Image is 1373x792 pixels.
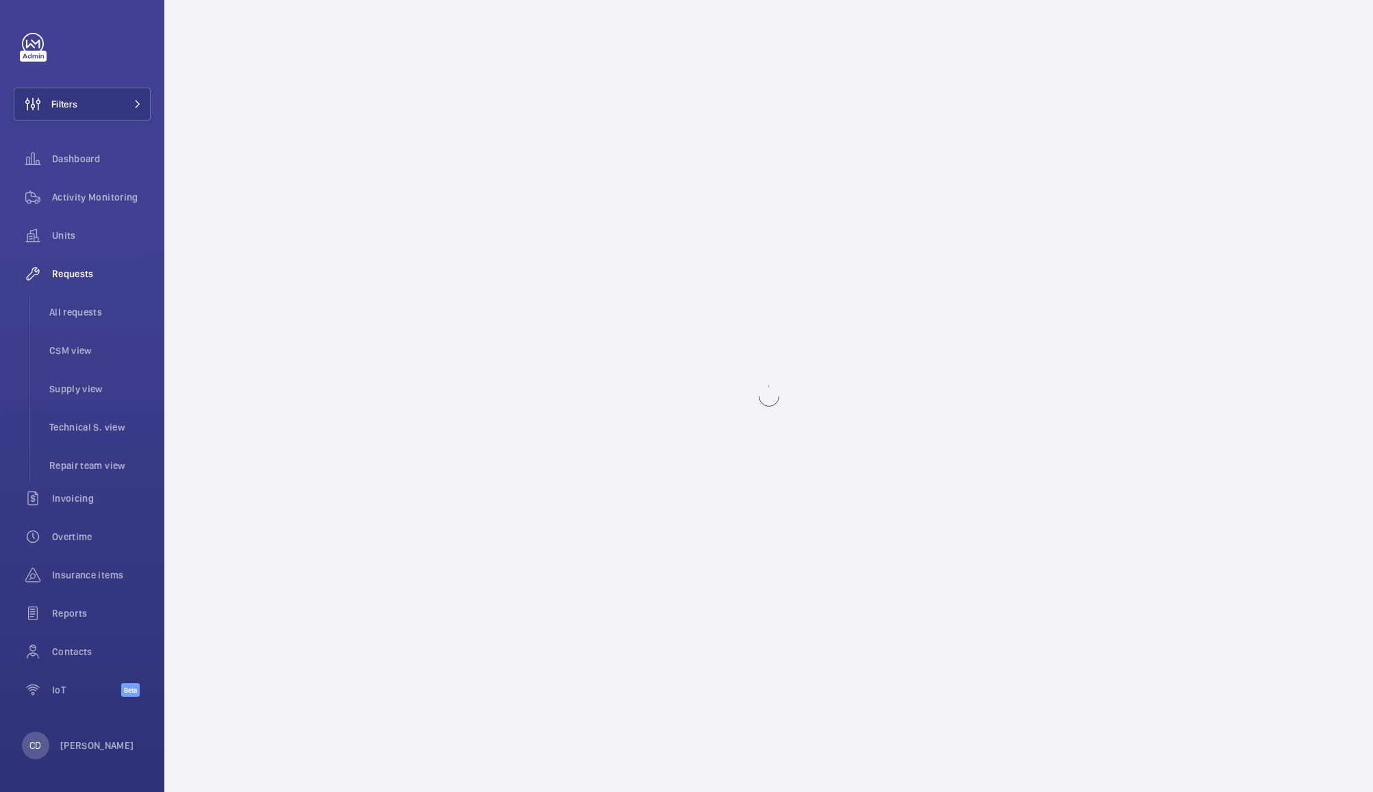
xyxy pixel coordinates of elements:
[49,420,151,434] span: Technical S. view
[52,606,151,620] span: Reports
[49,305,151,319] span: All requests
[60,739,134,752] p: [PERSON_NAME]
[52,645,151,659] span: Contacts
[52,267,151,281] span: Requests
[52,568,151,582] span: Insurance items
[49,459,151,472] span: Repair team view
[52,683,121,697] span: IoT
[121,683,140,697] span: Beta
[52,530,151,544] span: Overtime
[52,152,151,166] span: Dashboard
[49,344,151,357] span: CSM view
[29,739,41,752] p: CD
[52,229,151,242] span: Units
[51,97,77,111] span: Filters
[52,491,151,505] span: Invoicing
[52,190,151,204] span: Activity Monitoring
[14,88,151,120] button: Filters
[49,382,151,396] span: Supply view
